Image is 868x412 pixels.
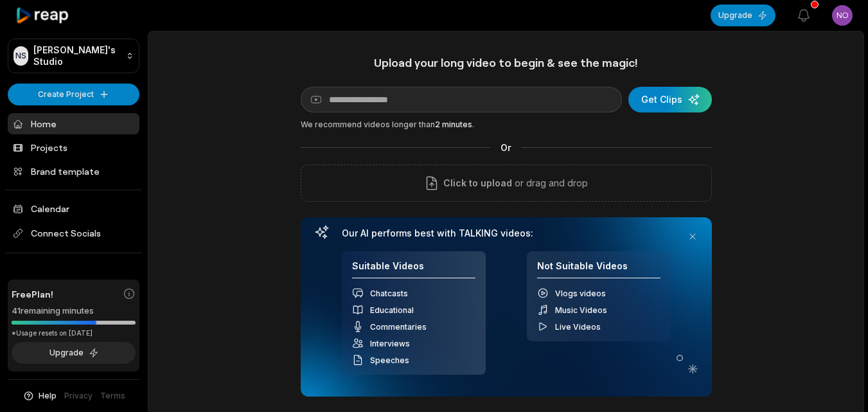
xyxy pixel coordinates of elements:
span: Or [490,141,522,154]
a: Home [8,113,139,134]
span: Chatcasts [370,289,408,298]
button: Help [22,390,57,402]
span: 2 minutes [435,120,472,129]
span: Click to upload [443,175,512,191]
span: Music Videos [555,305,607,315]
a: Calendar [8,198,139,219]
span: Speeches [370,355,409,365]
span: Connect Socials [8,222,139,245]
p: or drag and drop [512,175,588,191]
div: We recommend videos longer than . [301,119,712,130]
span: Interviews [370,339,410,348]
p: [PERSON_NAME]'s Studio [33,44,121,67]
span: Commentaries [370,322,427,332]
h4: Not Suitable Videos [537,260,660,279]
button: Create Project [8,84,139,105]
h4: Suitable Videos [352,260,475,279]
span: Live Videos [555,322,601,332]
a: Brand template [8,161,139,182]
span: Free Plan! [12,287,53,301]
a: Projects [8,137,139,158]
a: Terms [100,390,125,402]
span: Vlogs videos [555,289,606,298]
div: NS [13,46,28,66]
span: Educational [370,305,414,315]
button: Get Clips [628,87,712,112]
div: *Usage resets on [DATE] [12,328,136,338]
h1: Upload your long video to begin & see the magic! [301,55,712,70]
h3: Our AI performs best with TALKING videos: [342,228,671,239]
a: Privacy [64,390,93,402]
button: Upgrade [12,342,136,364]
button: Upgrade [711,4,775,26]
span: Help [39,390,57,402]
div: 41 remaining minutes [12,305,136,318]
